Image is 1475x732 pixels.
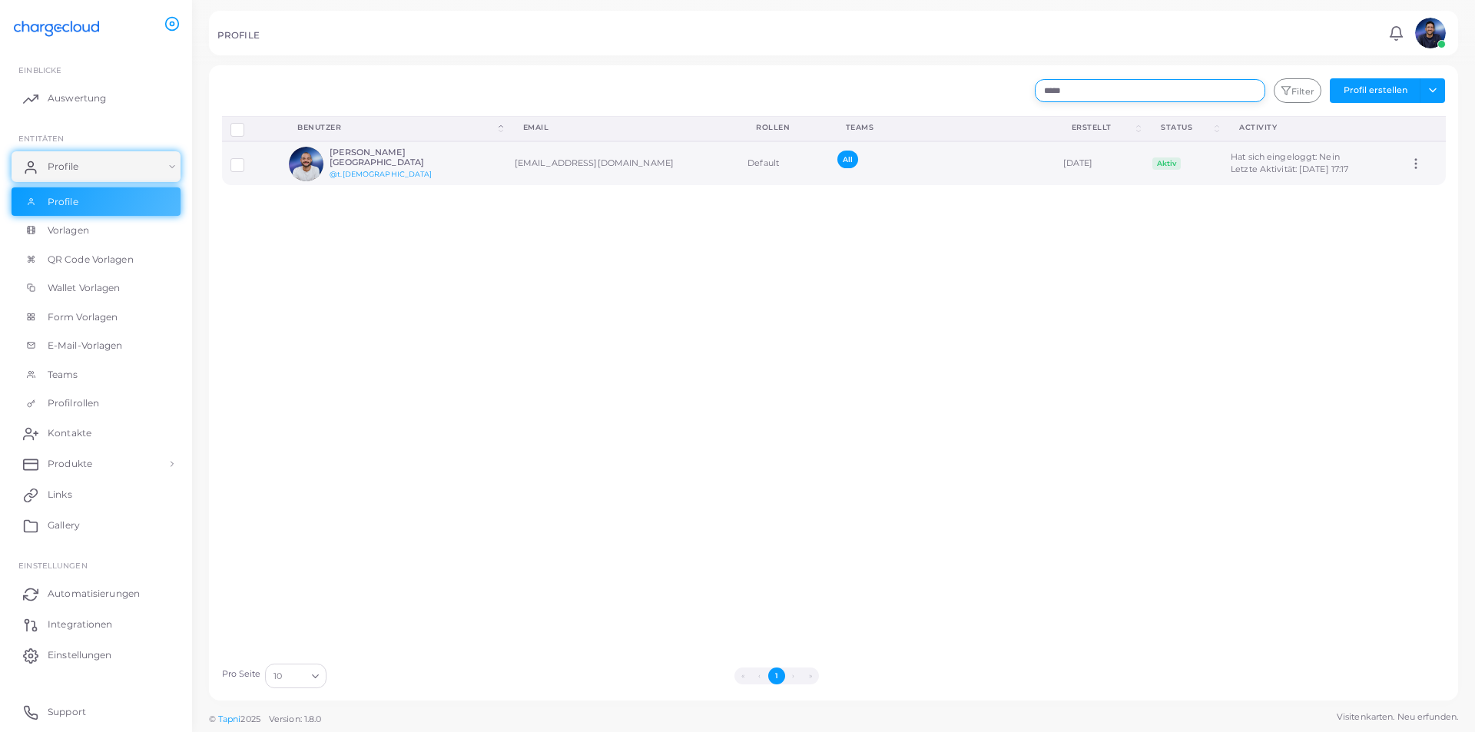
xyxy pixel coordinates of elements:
span: ENTITÄTEN [18,134,64,143]
span: Version: 1.8.0 [269,714,322,724]
a: Profilrollen [12,389,181,418]
span: Vorlagen [48,224,89,237]
a: Vorlagen [12,216,181,245]
a: Integrationen [12,609,181,640]
span: Hat sich eingeloggt: Nein [1231,151,1340,162]
h5: PROFILE [217,30,260,41]
div: Teams [846,122,1038,133]
a: Produkte [12,449,181,479]
span: Visitenkarten. Neu erfunden. [1337,710,1458,724]
span: Profile [48,160,78,174]
button: Profil erstellen [1330,78,1420,103]
a: Support [12,697,181,727]
span: EINBLICKE [18,65,61,75]
div: Rollen [756,122,811,133]
td: [DATE] [1055,141,1145,185]
a: Kontakte [12,418,181,449]
h6: [PERSON_NAME][GEOGRAPHIC_DATA] [330,147,442,167]
div: Search for option [265,664,326,688]
div: Status [1161,122,1211,133]
img: logo [14,15,99,43]
div: Email [523,122,722,133]
th: Row-selection [222,116,281,141]
span: Profile [48,195,78,209]
a: Wallet Vorlagen [12,273,181,303]
span: Support [48,705,86,719]
span: Auswertung [48,91,106,105]
td: Default [739,141,828,185]
span: Letzte Aktivität: [DATE] 17:17 [1231,164,1348,174]
a: Profile [12,151,181,182]
ul: Pagination [331,667,1223,684]
span: Automatisierungen [48,587,140,601]
span: 10 [273,668,282,684]
a: E-Mail-Vorlagen [12,331,181,360]
a: @t.[DEMOGRAPHIC_DATA] [330,170,432,178]
a: QR Code Vorlagen [12,245,181,274]
a: Tapni [218,714,241,724]
a: Form Vorlagen [12,303,181,332]
a: Links [12,479,181,510]
span: All [837,151,858,168]
span: 2025 [240,713,260,726]
img: avatar [289,147,323,181]
span: Teams [48,368,78,382]
div: activity [1239,122,1384,133]
input: Search for option [283,667,306,684]
span: Form Vorlagen [48,310,118,324]
span: Wallet Vorlagen [48,281,121,295]
img: avatar [1415,18,1446,48]
td: [EMAIL_ADDRESS][DOMAIN_NAME] [506,141,739,185]
a: Einstellungen [12,640,181,671]
span: Profilrollen [48,396,99,410]
th: Action [1400,116,1445,141]
span: Aktiv [1152,157,1181,170]
span: © [209,713,321,726]
button: Go to page 1 [768,667,785,684]
button: Filter [1274,78,1321,103]
span: Links [48,488,72,502]
span: QR Code Vorlagen [48,253,134,267]
a: Gallery [12,510,181,541]
a: Automatisierungen [12,578,181,609]
span: Produkte [48,457,92,471]
span: E-Mail-Vorlagen [48,339,123,353]
label: Pro Seite [222,668,261,681]
span: Gallery [48,518,80,532]
a: Teams [12,360,181,389]
div: Erstellt [1072,122,1134,133]
div: Benutzer [297,122,496,133]
a: avatar [1410,18,1450,48]
a: Profile [12,187,181,217]
span: Einstellungen [18,561,87,570]
a: Auswertung [12,83,181,114]
span: Kontakte [48,426,91,440]
span: Integrationen [48,618,112,631]
span: Einstellungen [48,648,111,662]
